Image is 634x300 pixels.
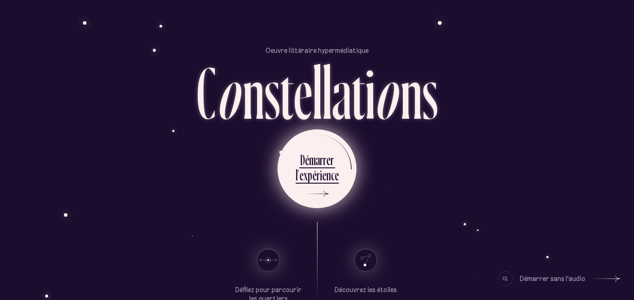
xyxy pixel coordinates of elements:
div: a [316,151,320,169]
div: C [196,55,216,129]
button: Démarrer sans l’audio [498,271,620,286]
div: s [422,55,438,129]
div: e [326,151,330,169]
p: Oeuvre littéraire hypermédiatique [265,46,369,55]
div: i [365,55,375,129]
div: ’ [298,166,299,184]
div: Démarrer sans l’audio [520,271,585,286]
div: l [312,55,322,129]
div: a [332,55,351,129]
div: x [304,166,308,184]
div: e [299,166,304,184]
div: o [216,55,243,129]
div: e [335,166,339,184]
div: c [331,166,335,184]
div: n [243,55,264,129]
div: D [300,151,305,169]
div: e [322,166,326,184]
div: l [296,166,298,184]
div: e [294,55,312,129]
div: t [280,55,294,129]
button: Démarrerl’expérience [278,129,356,208]
div: r [320,151,323,169]
div: t [351,55,365,129]
div: i [320,166,322,184]
div: é [312,166,317,184]
div: r [317,166,320,184]
div: n [401,55,422,129]
p: Découvrez les étoiles [335,286,397,295]
div: p [308,166,312,184]
div: r [323,151,326,169]
div: n [326,166,331,184]
div: o [374,55,401,129]
div: é [305,151,309,169]
div: m [309,151,316,169]
div: r [330,151,334,169]
div: s [264,55,280,129]
div: l [322,55,332,129]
